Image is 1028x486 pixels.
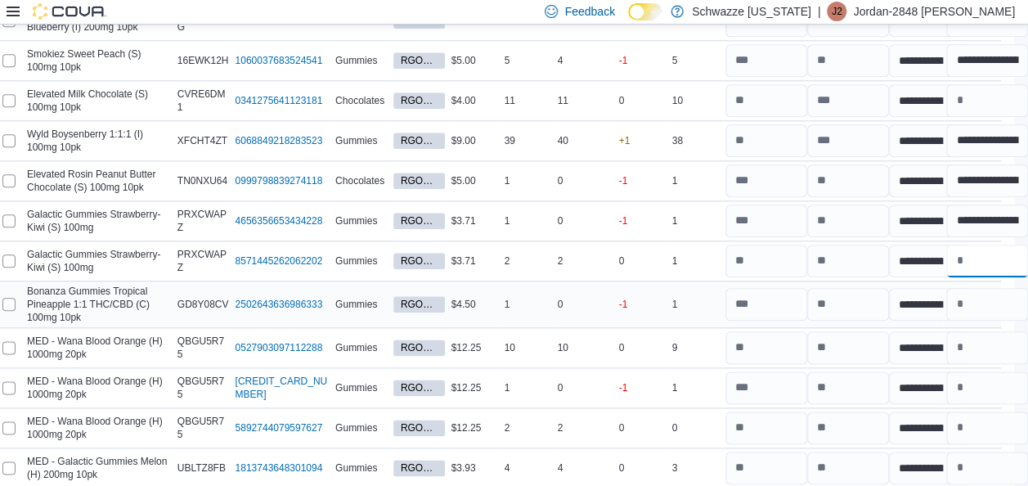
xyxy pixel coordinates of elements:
p: -1 [619,298,628,311]
div: 39 [501,131,554,151]
span: Elevated Milk Chocolate (S) 100mg 10pk [27,88,171,114]
div: 1 [669,378,722,398]
span: PRXCWAPZ [177,208,229,234]
a: 6068849218283523 [236,134,323,147]
div: 1 [501,171,554,191]
span: RGO17 Front Room [401,461,438,475]
div: 10 [501,338,554,358]
span: RGO17 Front Room [401,254,438,268]
div: 11 [501,91,554,110]
div: Gummies [332,458,390,478]
div: 0 [554,378,608,398]
div: 11 [554,91,608,110]
a: 1060037683524541 [236,54,323,67]
span: QBGU5R75 [177,415,229,441]
span: RGO17 Front Room [393,173,445,189]
span: RGO17 Front Room [393,52,445,69]
div: 2 [501,418,554,438]
a: 0341275641123181 [236,94,323,107]
span: RGO17 Front Room [393,92,445,109]
a: [CREDIT_CARD_NUMBER] [236,375,330,401]
p: 0 [619,341,625,354]
p: 0 [619,461,625,475]
a: 8571445262062202 [236,254,323,268]
div: 4 [554,51,608,70]
div: Gummies [332,295,390,314]
span: MED - Wana Blood Orange (H) 1000mg 20pk [27,415,171,441]
span: RGO17 Front Room [401,173,438,188]
span: MED - Wana Blood Orange (H) 1000mg 20pk [27,335,171,361]
div: 5 [501,51,554,70]
p: | [818,2,821,21]
div: 1 [669,211,722,231]
div: $5.00 [448,51,501,70]
span: RGO17 Front Room [401,421,438,435]
div: Gummies [332,251,390,271]
div: $4.50 [448,295,501,314]
div: Gummies [332,51,390,70]
div: $4.00 [448,91,501,110]
span: RGO17 Front Room [393,253,445,269]
span: RGO17 Front Room [393,213,445,229]
div: $12.25 [448,418,501,438]
span: RGO17 Front Room [393,340,445,356]
p: Jordan-2848 [PERSON_NAME] [853,2,1015,21]
span: RGO17 Front Room [401,380,438,395]
div: 4 [554,458,608,478]
div: 9 [669,338,722,358]
input: Dark Mode [628,3,662,20]
div: 1 [501,378,554,398]
span: CVRE6DM1 [177,88,229,114]
div: 3 [669,458,722,478]
div: 10 [669,91,722,110]
span: Smokiez Sweet Peach (S) 100mg 10pk [27,47,171,74]
p: 0 [619,254,625,268]
span: RGO17 Front Room [401,53,438,68]
span: 16EWK12H [177,54,229,67]
span: Feedback [564,3,614,20]
div: 0 [669,418,722,438]
span: XFCHT4ZT [177,134,227,147]
div: 5 [669,51,722,70]
p: -1 [619,381,628,394]
div: Gummies [332,211,390,231]
div: 2 [554,418,608,438]
img: Cova [33,3,106,20]
a: 4656356653434228 [236,214,323,227]
div: $12.25 [448,378,501,398]
span: RGO17 Front Room [401,214,438,228]
div: 1 [669,171,722,191]
div: $12.25 [448,338,501,358]
span: TN0NXU64 [177,174,227,187]
span: UBLTZ8FB [177,461,226,475]
span: MED - Wana Blood Orange (H) 1000mg 20pk [27,375,171,401]
div: 1 [669,251,722,271]
span: PRXCWAPZ [177,248,229,274]
span: RGO17 Front Room [401,133,438,148]
span: RGO17 Front Room [393,420,445,436]
div: Gummies [332,131,390,151]
a: 0999798839274118 [236,174,323,187]
div: 1 [501,211,554,231]
span: MED - Galactic Gummies Melon (H) 200mg 10pk [27,455,171,481]
div: 1 [501,295,554,314]
span: RGO17 Front Room [393,296,445,313]
div: 1 [669,295,722,314]
span: RGO17 Front Room [401,93,438,108]
span: RGO17 Front Room [401,340,438,355]
div: 40 [554,131,608,151]
span: RGO17 Front Room [393,380,445,396]
a: 0527903097112288 [236,341,323,354]
span: Dark Mode [628,20,629,21]
p: +1 [619,134,631,147]
div: 2 [554,251,608,271]
div: Gummies [332,418,390,438]
span: Bonanza Gummies Tropical Pineapple 1:1 THC/CBD (C) 100mg 10pk [27,285,171,324]
div: 4 [501,458,554,478]
span: Elevated Rosin Peanut Butter Chocolate (S) 100mg 10pk [27,168,171,194]
span: GD8Y08CV [177,298,229,311]
span: Wyld Boysenberry 1:1:1 (I) 100mg 10pk [27,128,171,154]
p: 0 [619,421,625,434]
div: $3.71 [448,251,501,271]
div: $5.00 [448,171,501,191]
